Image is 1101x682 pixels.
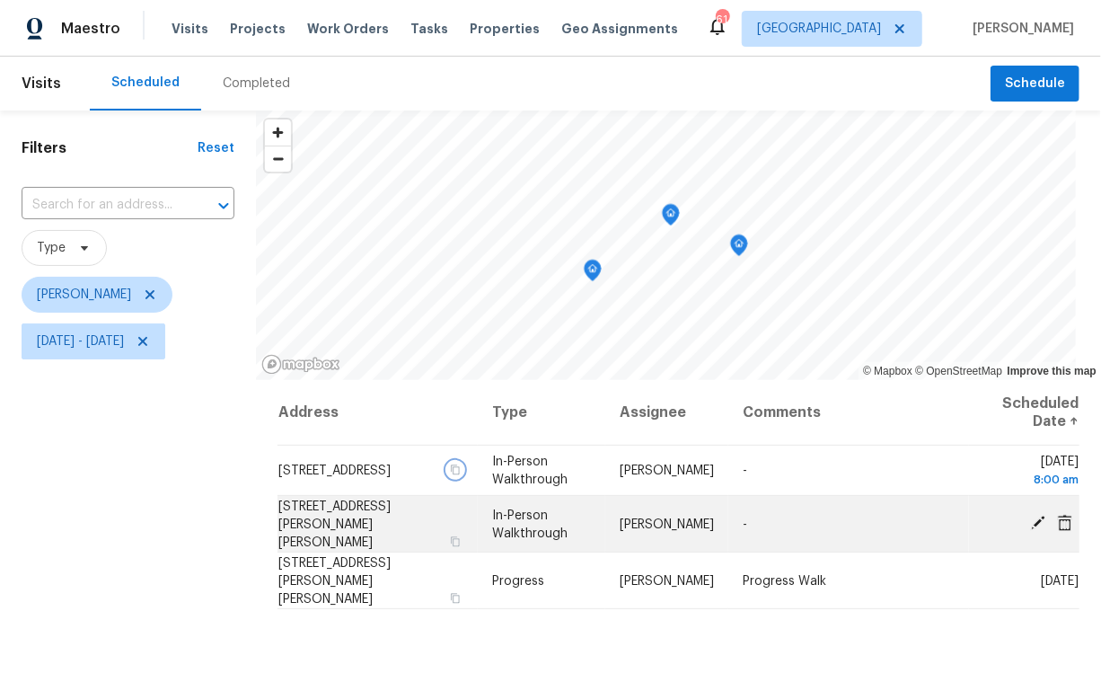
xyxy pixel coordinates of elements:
span: Cancel [1052,515,1079,531]
button: Schedule [991,66,1079,102]
canvas: Map [256,111,1076,380]
div: Completed [223,75,290,93]
th: Type [478,380,605,446]
span: Geo Assignments [561,20,678,38]
span: In-Person Walkthrough [492,509,568,539]
span: Maestro [61,20,120,38]
button: Copy Address [447,462,463,478]
div: Map marker [584,260,602,288]
button: Copy Address [447,589,463,606]
span: [PERSON_NAME] [620,465,714,477]
div: 61 [716,11,728,29]
span: Projects [230,20,286,38]
span: [GEOGRAPHIC_DATA] [757,20,881,38]
span: [PERSON_NAME] [620,518,714,530]
span: [STREET_ADDRESS][PERSON_NAME][PERSON_NAME] [278,556,391,605]
div: 8:00 am [983,471,1079,489]
span: Tasks [410,22,448,35]
span: Properties [470,20,540,38]
input: Search for an address... [22,191,184,219]
div: Map marker [730,235,748,262]
div: Scheduled [111,74,180,92]
span: - [743,465,747,477]
span: In-Person Walkthrough [492,456,568,486]
th: Comments [728,380,969,446]
a: Improve this map [1008,365,1097,377]
th: Scheduled Date ↑ [969,380,1079,446]
span: [PERSON_NAME] [37,286,131,304]
span: Type [37,239,66,257]
span: [PERSON_NAME] [620,574,714,587]
th: Assignee [605,380,728,446]
div: Map marker [662,204,680,232]
span: [STREET_ADDRESS][PERSON_NAME][PERSON_NAME] [278,500,391,548]
button: Open [211,193,236,218]
span: Progress [492,574,544,587]
span: [DATE] - [DATE] [37,332,124,350]
h1: Filters [22,139,198,157]
button: Copy Address [447,533,463,549]
a: Mapbox [863,365,912,377]
span: Work Orders [307,20,389,38]
div: Reset [198,139,234,157]
a: OpenStreetMap [915,365,1002,377]
span: [DATE] [1041,574,1079,587]
span: Schedule [1005,73,1065,95]
button: Zoom in [265,120,291,146]
span: [DATE] [983,456,1079,489]
span: Visits [22,64,61,103]
span: Edit [1025,515,1052,531]
button: Zoom out [265,146,291,172]
span: [STREET_ADDRESS] [278,465,391,477]
span: - [743,518,747,530]
span: Visits [172,20,208,38]
span: Progress Walk [743,574,826,587]
th: Address [277,380,478,446]
span: [PERSON_NAME] [965,20,1074,38]
a: Mapbox homepage [261,354,340,375]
